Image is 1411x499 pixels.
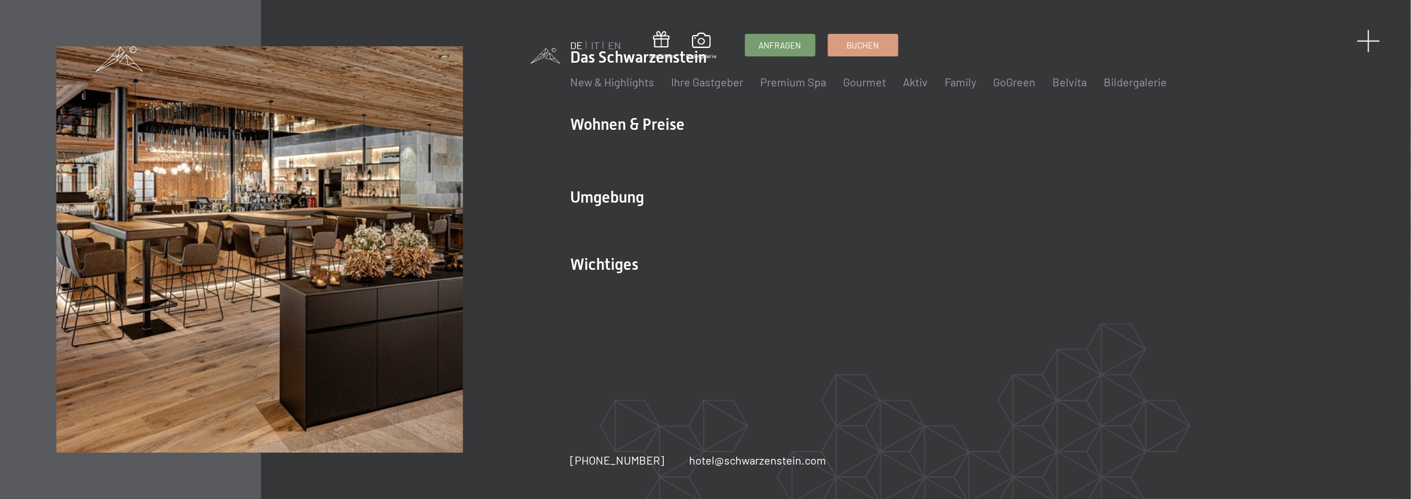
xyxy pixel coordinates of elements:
span: Bildergalerie [686,52,717,60]
a: Belvita [1053,75,1087,89]
a: Buchen [828,34,898,56]
a: hotel@schwarzenstein.com [690,452,827,468]
a: Anfragen [746,34,815,56]
a: Gutschein [650,31,674,60]
a: Bildergalerie [1104,75,1167,89]
a: Aktiv [903,75,928,89]
a: Premium Spa [761,75,827,89]
span: Gutschein [650,52,674,60]
a: DE [571,39,583,51]
a: IT [592,39,600,51]
a: EN [609,39,621,51]
a: Bildergalerie [686,33,717,60]
a: Gourmet [844,75,887,89]
span: [PHONE_NUMBER] [571,453,665,467]
a: New & Highlights [571,75,655,89]
span: Buchen [847,40,879,51]
a: [PHONE_NUMBER] [571,452,665,468]
a: Family [945,75,977,89]
a: GoGreen [994,75,1036,89]
span: Anfragen [759,40,801,51]
a: Ihre Gastgeber [672,75,744,89]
